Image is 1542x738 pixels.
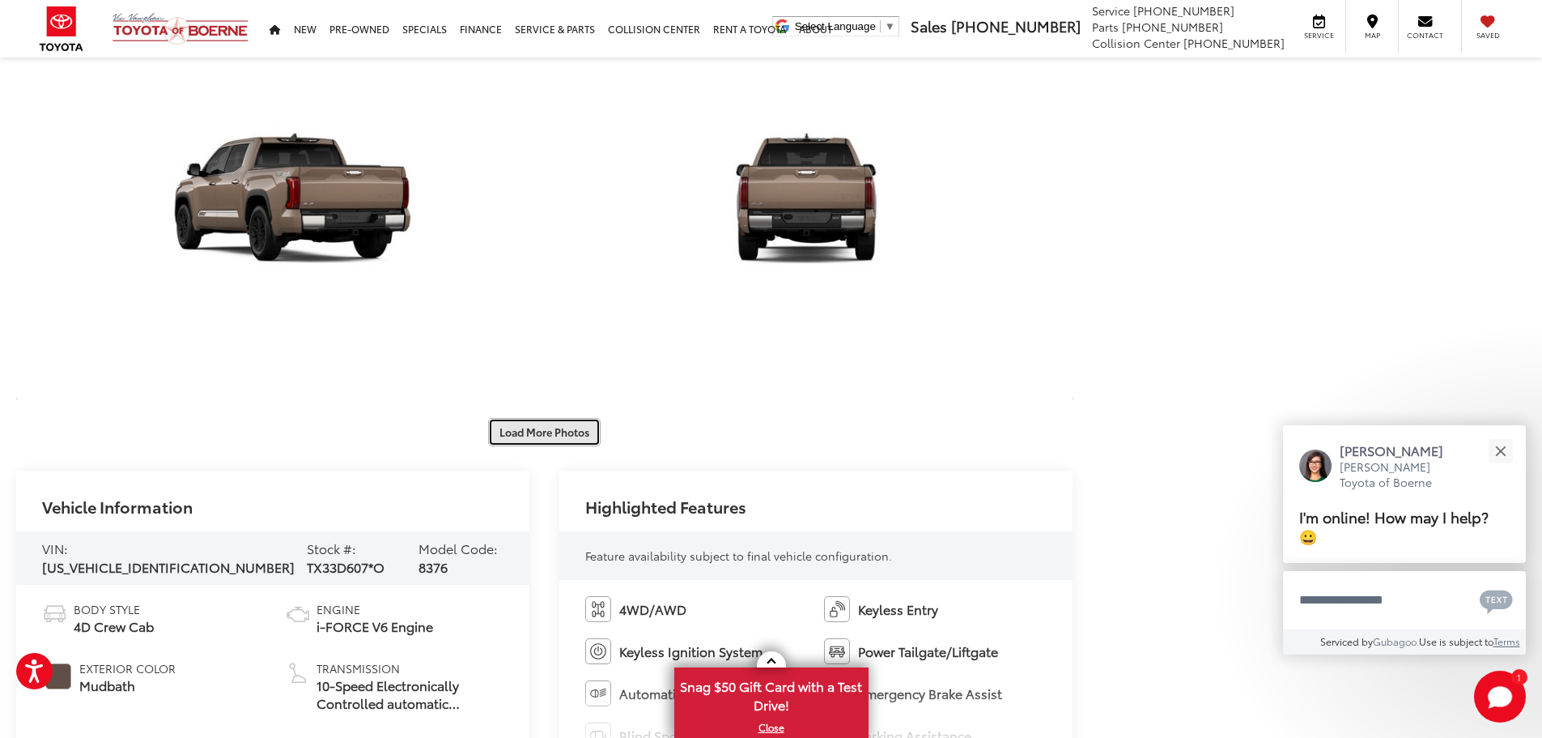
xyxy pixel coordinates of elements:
span: ▼ [885,20,895,32]
span: Keyless Entry [858,600,938,619]
span: Feature availability subject to final vehicle configuration. [585,548,892,564]
img: Automatic High Beams [585,680,611,706]
span: Power Tailgate/Liftgate [858,642,998,661]
button: Toggle Chat Window [1474,671,1526,723]
a: Select Language​ [795,20,895,32]
span: [PHONE_NUMBER] [1133,2,1234,19]
span: i-FORCE V6 Engine [316,617,433,636]
span: Select Language [795,20,876,32]
span: Contact [1407,30,1443,41]
span: Service [1092,2,1130,19]
span: Stock #: [307,539,356,557]
span: Keyless Ignition System [619,642,763,661]
span: Service [1301,30,1337,41]
img: Power Tailgate/Liftgate [824,638,850,664]
p: [PERSON_NAME] [1340,442,1459,459]
span: Serviced by [1320,634,1373,648]
h2: Vehicle Information [42,497,193,515]
span: VIN: [42,539,68,557]
span: Snag $50 Gift Card with a Test Drive! [676,669,867,719]
svg: Text [1480,588,1513,614]
svg: Start Chat [1474,671,1526,723]
span: 1 [1517,673,1521,680]
button: Load More Photos [488,418,601,446]
span: #604F46 [45,663,71,689]
span: Exterior Color [79,660,176,676]
span: ​ [880,20,881,32]
textarea: Type your message [1283,571,1526,629]
a: Gubagoo. [1373,634,1419,648]
span: 4WD/AWD [619,600,686,619]
span: 10-Speed Electronically Controlled automatic Transmission with intelligence (ECT-i) and sequentia... [316,676,503,714]
a: Expand Photo 6 [16,7,541,401]
span: Map [1354,30,1390,41]
span: Model Code: [418,539,498,557]
span: Transmission [316,660,503,676]
a: Terms [1493,634,1520,648]
span: Collision Center [1092,35,1180,51]
span: 8376 [418,557,448,576]
img: Keyless Entry [824,596,850,622]
span: Mudbath [79,676,176,695]
span: TX33D607*O [307,557,384,576]
span: 4D Crew Cab [74,617,154,636]
span: Saved [1470,30,1506,41]
img: 2026 Toyota Tundra 1794 Edition [543,3,1078,405]
span: Sales [911,15,947,36]
a: Expand Photo 7 [549,7,1073,401]
span: Engine [316,601,433,617]
p: [PERSON_NAME] Toyota of Boerne [1340,459,1459,491]
button: Close [1483,433,1518,468]
span: Body Style [74,601,154,617]
span: Use is subject to [1419,634,1493,648]
span: [PHONE_NUMBER] [1183,35,1285,51]
span: I'm online! How may I help? 😀 [1299,506,1489,547]
div: Close[PERSON_NAME][PERSON_NAME] Toyota of BoerneI'm online! How may I help? 😀Type your messageCha... [1283,425,1526,655]
img: Keyless Ignition System [585,638,611,664]
img: 4WD/AWD [585,596,611,622]
span: [PHONE_NUMBER] [1122,19,1223,35]
img: 2026 Toyota Tundra 1794 Edition [11,3,546,405]
span: [US_VEHICLE_IDENTIFICATION_NUMBER] [42,557,295,576]
h2: Highlighted Features [585,497,746,515]
span: [PHONE_NUMBER] [951,15,1081,36]
button: Chat with SMS [1475,582,1518,618]
span: Parts [1092,19,1119,35]
img: Vic Vaughan Toyota of Boerne [112,12,249,45]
